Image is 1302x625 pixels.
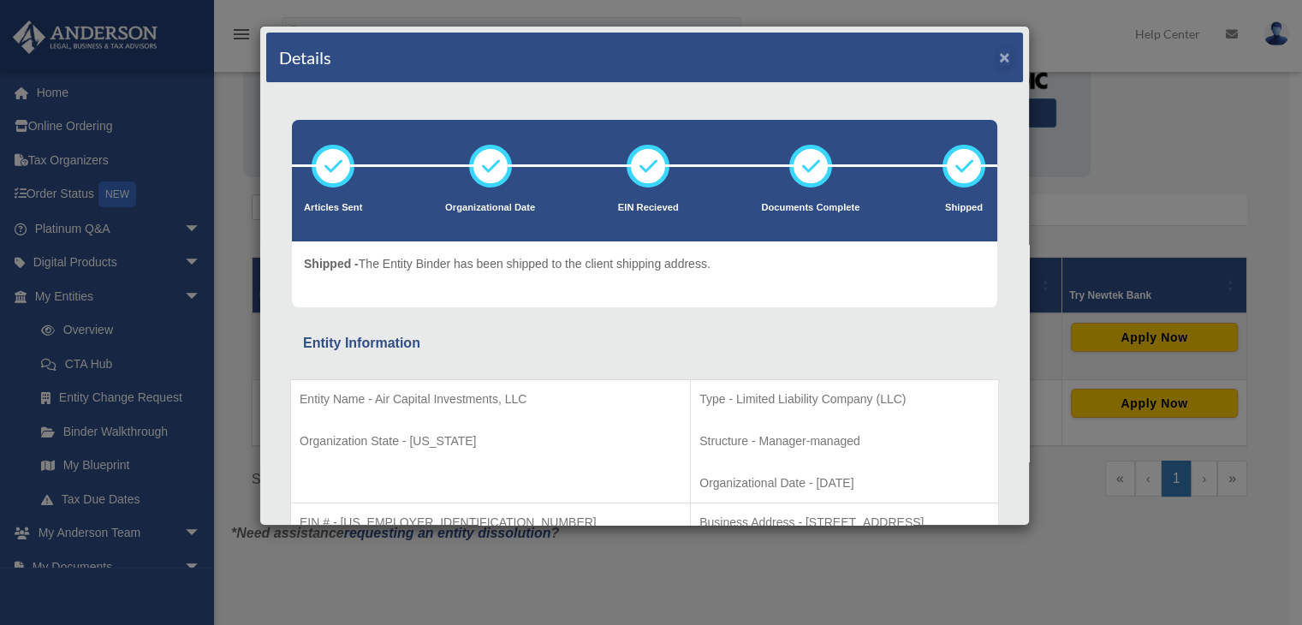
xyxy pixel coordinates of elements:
[303,331,986,355] div: Entity Information
[699,389,990,410] p: Type - Limited Liability Company (LLC)
[942,199,985,217] p: Shipped
[304,199,362,217] p: Articles Sent
[304,257,359,271] span: Shipped -
[304,253,710,275] p: The Entity Binder has been shipped to the client shipping address.
[300,389,681,410] p: Entity Name - Air Capital Investments, LLC
[699,473,990,494] p: Organizational Date - [DATE]
[279,45,331,69] h4: Details
[300,512,681,533] p: EIN # - [US_EMPLOYER_IDENTIFICATION_NUMBER]
[300,431,681,452] p: Organization State - [US_STATE]
[761,199,859,217] p: Documents Complete
[699,512,990,533] p: Business Address - [STREET_ADDRESS]
[618,199,679,217] p: EIN Recieved
[445,199,535,217] p: Organizational Date
[699,431,990,452] p: Structure - Manager-managed
[999,48,1010,66] button: ×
